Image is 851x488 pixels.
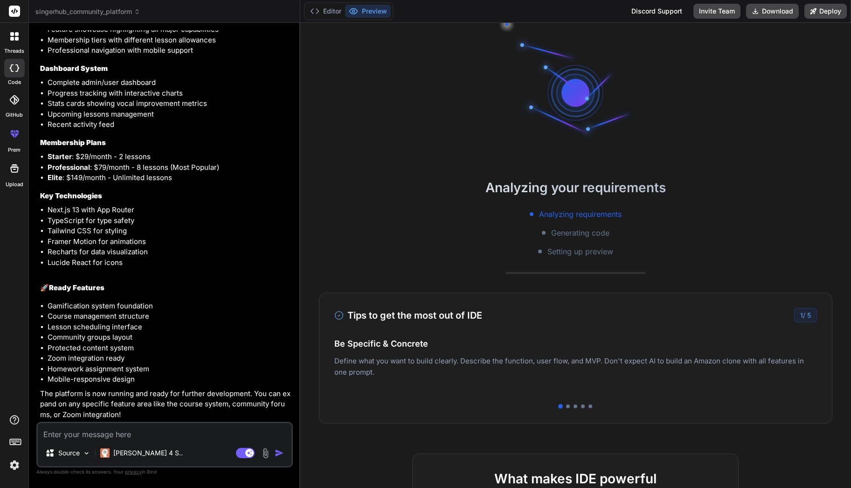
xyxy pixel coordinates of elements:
span: 5 [807,311,811,319]
li: Recent activity feed [48,119,291,130]
li: Tailwind CSS for styling [48,226,291,237]
img: icon [275,448,284,458]
label: code [8,78,21,86]
strong: Professional [48,163,90,172]
strong: Elite [48,173,62,182]
span: Generating code [551,227,609,238]
div: Discord Support [626,4,688,19]
img: Claude 4 Sonnet [100,448,110,458]
li: Membership tiers with different lesson allowances [48,35,291,46]
li: Next.js 13 with App Router [48,205,291,216]
strong: Membership Plans [40,138,106,147]
p: [PERSON_NAME] 4 S.. [113,448,183,458]
h2: 🚀 [40,283,291,293]
li: TypeScript for type safety [48,216,291,226]
li: Upcoming lessons management [48,109,291,120]
li: : $29/month - 2 lessons [48,152,291,162]
span: privacy [125,469,142,474]
li: Framer Motion for animations [48,237,291,247]
li: Lucide React for icons [48,258,291,268]
strong: Dashboard System [40,64,108,73]
p: The platform is now running and ready for further development. You can expand on any specific fea... [40,389,291,420]
li: Mobile-responsive design [48,374,291,385]
span: singerhub_community_platform [35,7,140,16]
img: settings [7,457,22,473]
li: : $149/month - Unlimited lessons [48,173,291,183]
button: Preview [345,5,391,18]
h4: Be Specific & Concrete [334,337,817,350]
label: Upload [6,181,23,188]
img: attachment [260,448,271,459]
strong: Key Technologies [40,191,102,200]
li: Community groups layout [48,332,291,343]
li: Gamification system foundation [48,301,291,312]
li: : $79/month - 8 lessons (Most Popular) [48,162,291,173]
h2: Analyzing your requirements [300,178,851,197]
div: / [794,308,817,322]
li: Stats cards showing vocal improvement metrics [48,98,291,109]
li: Protected content system [48,343,291,354]
h3: Tips to get the most out of IDE [334,308,482,322]
li: Progress tracking with interactive charts [48,88,291,99]
img: Pick Models [83,449,90,457]
li: Recharts for data visualization [48,247,291,258]
li: Professional navigation with mobile support [48,45,291,56]
li: Lesson scheduling interface [48,322,291,333]
button: Editor [306,5,345,18]
button: Invite Team [693,4,740,19]
li: Homework assignment system [48,364,291,375]
li: Course management structure [48,311,291,322]
label: threads [4,47,24,55]
span: 1 [800,311,803,319]
label: prem [8,146,21,154]
span: Analyzing requirements [539,209,622,220]
p: Source [58,448,80,458]
span: Setting up preview [547,246,613,257]
li: Complete admin/user dashboard [48,77,291,88]
strong: Ready Features [49,283,104,292]
strong: Starter [48,152,72,161]
li: Zoom integration ready [48,353,291,364]
button: Deploy [804,4,847,19]
p: Always double-check its answers. Your in Bind [36,467,293,476]
button: Download [746,4,799,19]
label: GitHub [6,111,23,119]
